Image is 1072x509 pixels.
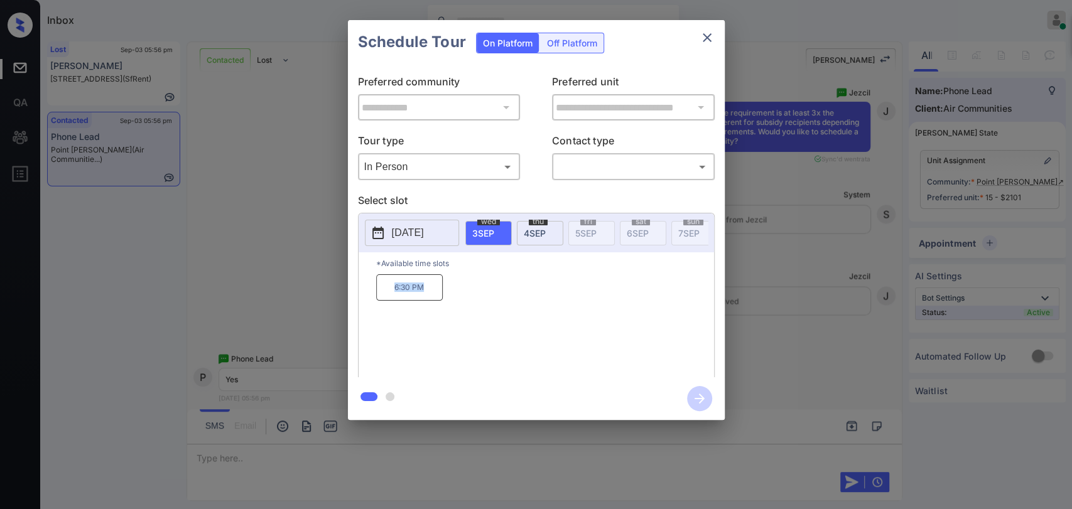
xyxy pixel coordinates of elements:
[552,74,715,94] p: Preferred unit
[348,20,476,64] h2: Schedule Tour
[465,221,512,245] div: date-select
[695,25,720,50] button: close
[392,225,424,240] p: [DATE]
[552,133,715,153] p: Contact type
[472,228,494,238] span: 3 SEP
[358,193,715,213] p: Select slot
[361,156,517,177] div: In Person
[376,274,443,301] p: 6:30 PM
[517,221,563,245] div: date-select
[376,252,714,274] p: *Available time slots
[477,218,500,225] span: wed
[365,220,459,246] button: [DATE]
[529,218,548,225] span: thu
[524,228,546,238] span: 4 SEP
[358,74,521,94] p: Preferred community
[541,33,604,53] div: Off Platform
[358,133,521,153] p: Tour type
[679,382,720,415] button: btn-next
[477,33,539,53] div: On Platform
